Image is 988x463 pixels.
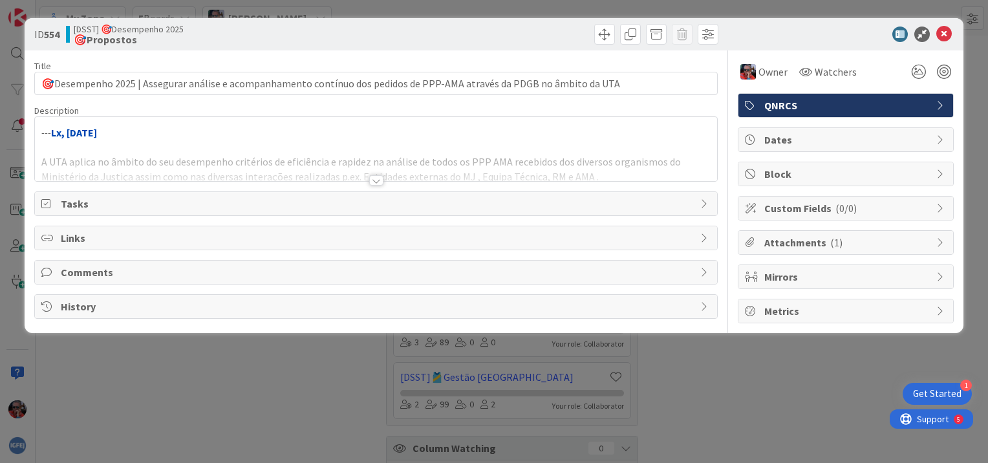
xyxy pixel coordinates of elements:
b: 554 [44,28,59,41]
span: ID [34,27,59,42]
em: --- [41,126,51,139]
span: History [61,299,694,314]
span: Watchers [815,64,857,80]
span: Custom Fields [764,200,930,216]
span: Mirrors [764,269,930,285]
span: Block [764,166,930,182]
span: Tasks [61,196,694,211]
span: Dates [764,132,930,147]
span: Metrics [764,303,930,319]
span: ( 0/0 ) [835,202,857,215]
span: Links [61,230,694,246]
span: ( 1 ) [830,236,843,249]
span: Owner [758,64,788,80]
div: 1 [960,380,972,391]
div: 5 [67,5,70,16]
div: Get Started [913,387,961,400]
input: type card name here... [34,72,718,95]
span: [DSST] 🎯Desempenho 2025 [74,24,184,34]
span: Attachments [764,235,930,250]
img: PF [740,64,756,80]
label: Title [34,60,51,72]
span: Support [27,2,59,17]
b: 🎯Propostos [74,34,184,45]
strong: Lx, [DATE] [51,126,97,139]
span: QNRCS [764,98,930,113]
span: Description [34,105,79,116]
span: Comments [61,264,694,280]
div: Open Get Started checklist, remaining modules: 1 [903,383,972,405]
